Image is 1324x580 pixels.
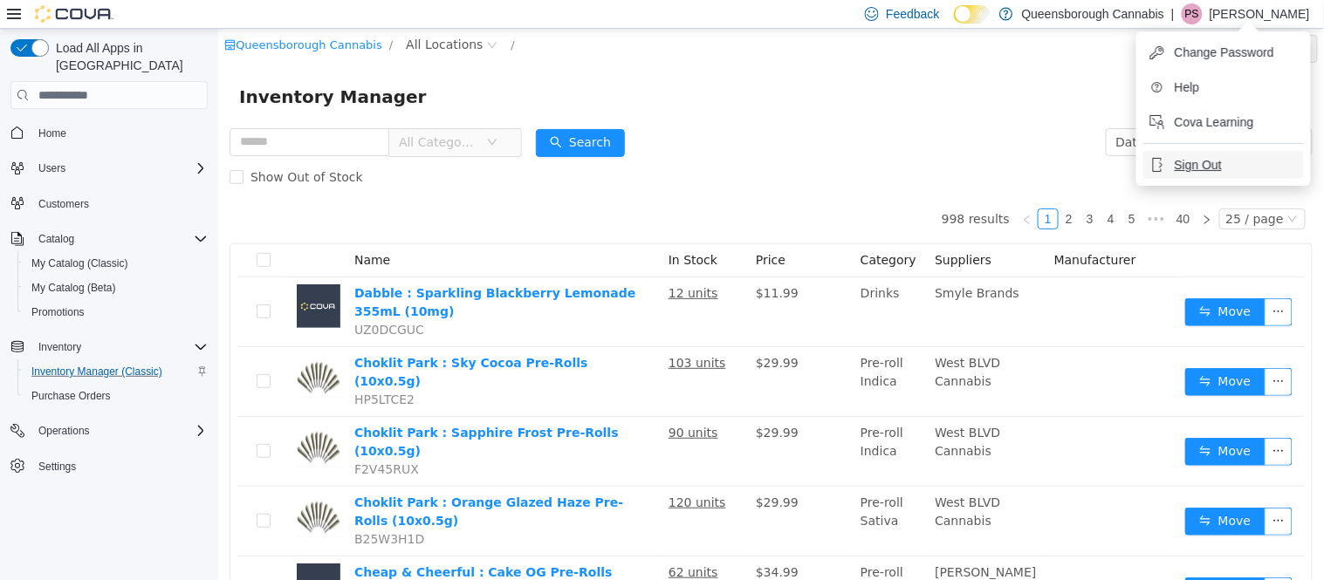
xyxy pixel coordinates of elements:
[38,126,66,140] span: Home
[904,181,923,200] a: 5
[38,197,89,211] span: Customers
[24,302,208,323] span: Promotions
[181,105,260,122] span: All Categories
[24,302,92,323] a: Promotions
[1175,156,1222,174] span: Sign Out
[538,257,580,271] span: $11.99
[269,108,279,120] i: icon: down
[31,420,97,441] button: Operations
[35,5,113,23] img: Cova
[841,181,861,200] a: 2
[967,409,1047,437] button: icon: swapMove
[38,340,81,354] span: Inventory
[6,10,164,23] a: icon: shopQueensborough Cannabis
[820,181,840,200] a: 1
[538,397,580,411] span: $29.99
[136,327,370,359] a: Choklit Park : Sky Cocoa Pre-Rolls (10x0.5g)
[836,224,918,238] span: Manufacturer
[450,327,508,341] u: 103 units
[967,549,1047,577] button: icon: swapMove
[1143,151,1304,179] button: Sign Out
[136,467,405,499] a: Choklit Park : Orange Glazed Haze Pre-Rolls (10x0.5g)
[1046,549,1074,577] button: icon: ellipsis
[538,327,580,341] span: $29.99
[3,454,215,479] button: Settings
[724,180,792,201] li: 998 results
[635,458,710,528] td: Pre-roll Sativa
[898,100,1073,126] div: Date Added (Newest-Oldest)
[24,277,208,298] span: My Catalog (Beta)
[171,10,175,23] span: /
[717,536,818,569] span: [PERSON_NAME] Group Inc.
[1182,3,1203,24] div: Preetam Sumra
[1143,73,1304,101] button: Help
[136,224,172,238] span: Name
[1175,44,1274,61] span: Change Password
[31,455,208,477] span: Settings
[903,180,924,201] li: 5
[79,465,122,508] img: Choklit Park : Orange Glazed Haze Pre-Rolls (10x0.5g) hero shot
[17,300,215,324] button: Promotions
[136,364,196,378] span: HP5LTCE2
[25,141,152,155] span: Show Out of Stock
[31,305,85,319] span: Promotions
[38,460,76,474] span: Settings
[17,276,215,300] button: My Catalog (Beta)
[49,39,208,74] span: Load All Apps in [GEOGRAPHIC_DATA]
[450,397,500,411] u: 90 units
[1046,479,1074,507] button: icon: ellipsis
[978,180,999,201] li: Next Page
[136,294,206,308] span: UZ0DCGUC
[318,100,407,128] button: icon: searchSearch
[1046,339,1074,367] button: icon: ellipsis
[538,224,567,238] span: Price
[136,397,401,429] a: Choklit Park : Sapphire Frost Pre-Rolls (10x0.5g)
[6,10,17,22] i: icon: shop
[3,156,215,181] button: Users
[450,536,500,550] u: 62 units
[820,180,840,201] li: 1
[1175,78,1200,96] span: Help
[24,386,208,406] span: Purchase Orders
[24,277,123,298] a: My Catalog (Beta)
[943,6,1073,34] button: Export Inventory
[882,180,903,201] li: 4
[967,339,1047,367] button: icon: swapMove
[79,256,122,299] img: Dabble : Sparkling Blackberry Lemonade 355mL (10mg) placeholder
[31,121,208,143] span: Home
[79,395,122,439] img: Choklit Park : Sapphire Frost Pre-Rolls (10x0.5g) hero shot
[635,388,710,458] td: Pre-roll Indica
[31,365,162,379] span: Inventory Manager (Classic)
[1175,113,1254,131] span: Cova Learning
[450,257,500,271] u: 12 units
[293,10,297,23] span: /
[1143,38,1304,66] button: Change Password
[3,227,215,251] button: Catalog
[31,158,72,179] button: Users
[31,456,83,477] a: Settings
[886,5,939,23] span: Feedback
[1171,3,1175,24] p: |
[136,257,417,290] a: Dabble : Sparkling Blackberry Lemonade 355mL (10mg)
[717,397,782,429] span: West BLVD Cannabis
[31,193,208,215] span: Customers
[717,224,773,238] span: Suppliers
[1008,181,1066,200] div: 25 / page
[17,251,215,276] button: My Catalog (Classic)
[952,180,978,201] li: 40
[24,361,208,382] span: Inventory Manager (Classic)
[804,186,814,196] i: icon: left
[3,119,215,145] button: Home
[967,479,1047,507] button: icon: swapMove
[953,181,978,200] a: 40
[3,419,215,443] button: Operations
[24,361,169,382] a: Inventory Manager (Classic)
[3,335,215,359] button: Inventory
[840,180,861,201] li: 2
[450,467,508,481] u: 120 units
[31,256,128,270] span: My Catalog (Classic)
[635,249,710,318] td: Drinks
[38,424,90,438] span: Operations
[31,281,116,295] span: My Catalog (Beta)
[1143,108,1304,136] button: Cova Learning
